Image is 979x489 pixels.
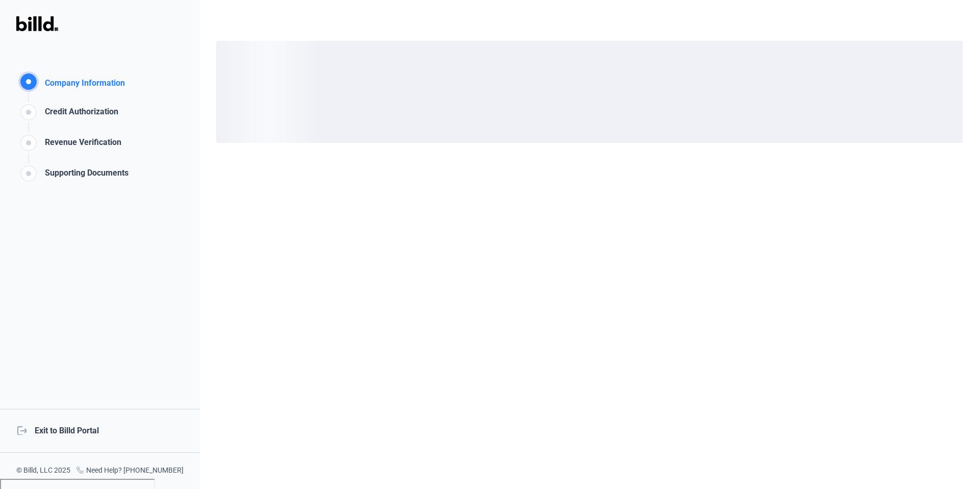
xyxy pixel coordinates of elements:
[41,77,125,92] div: Company Information
[216,41,963,143] div: loading
[16,425,27,435] mat-icon: logout
[41,167,128,184] div: Supporting Documents
[76,465,184,477] div: Need Help? [PHONE_NUMBER]
[16,465,70,477] div: © Billd, LLC 2025
[16,16,58,31] img: Billd Logo
[41,136,121,153] div: Revenue Verification
[41,106,118,123] div: Credit Authorization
